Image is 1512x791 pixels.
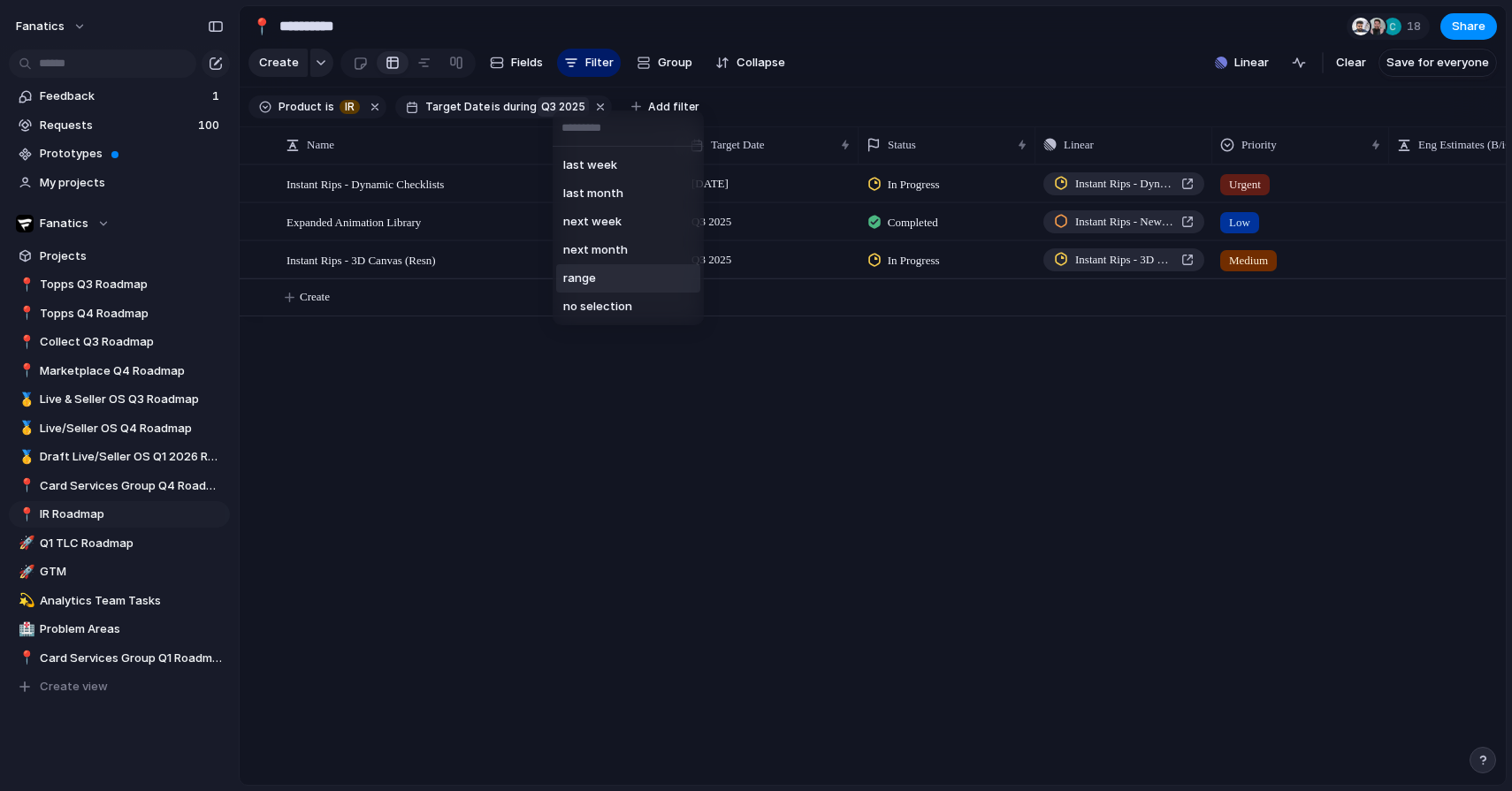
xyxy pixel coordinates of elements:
[563,156,617,174] span: last week
[563,185,623,202] span: last month
[563,270,596,287] span: range
[563,213,622,231] span: next week
[563,298,632,316] span: no selection
[563,241,628,259] span: next month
